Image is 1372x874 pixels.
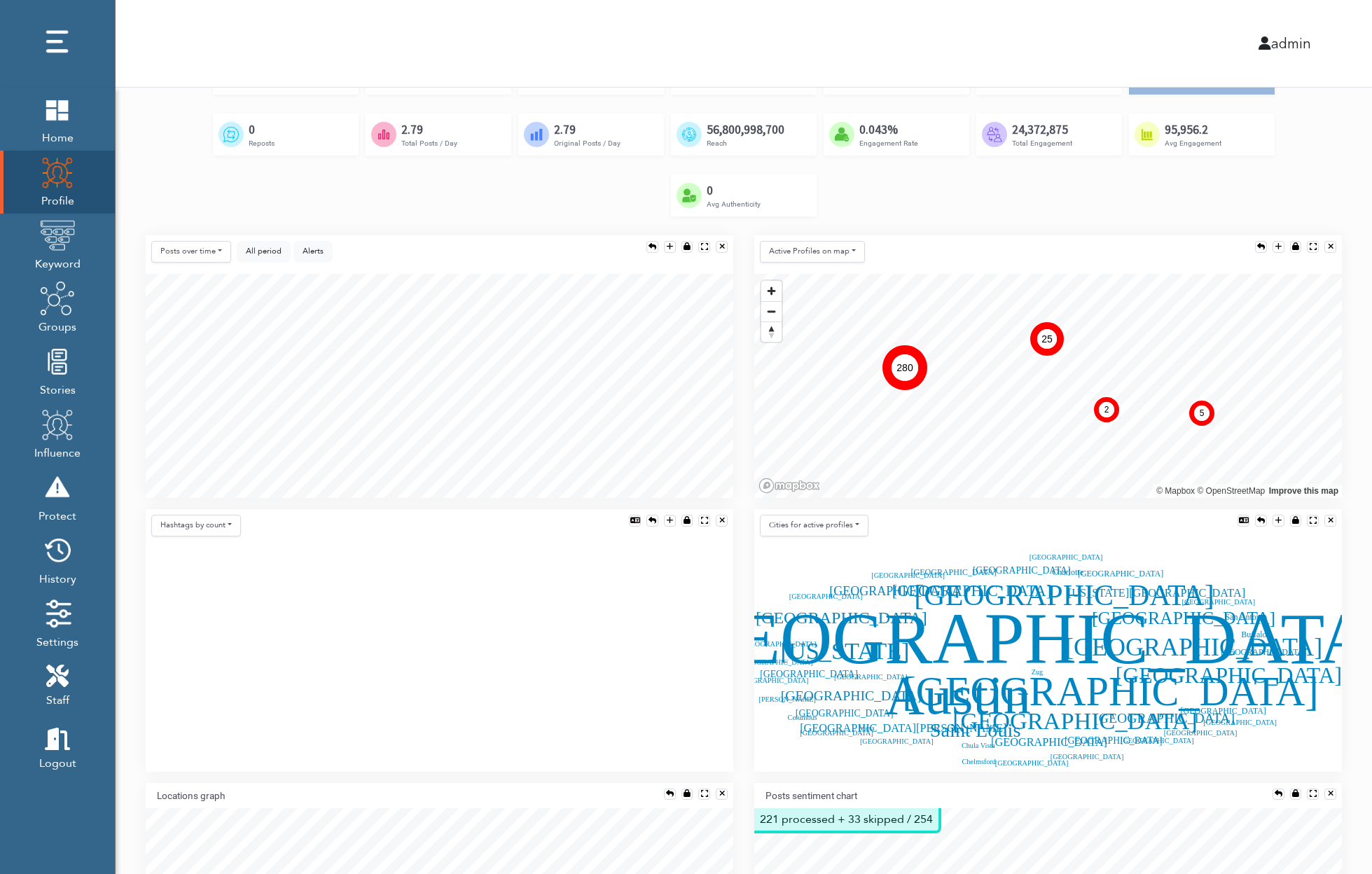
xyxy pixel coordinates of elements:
[36,631,78,651] span: Settings
[40,470,75,505] img: risk.png
[1156,486,1195,496] a: Mapbox
[1273,515,1284,527] div: Clone
[39,505,76,525] span: Protect
[911,567,997,576] text: [GEOGRAPHIC_DATA]
[34,442,81,462] span: Influence
[707,183,761,198] div: 0
[554,137,621,149] div: Original Posts / Day
[1068,586,1245,599] text: [US_STATE][GEOGRAPHIC_DATA]
[1324,789,1336,800] div: Remove
[716,515,728,527] div: Remove
[1165,122,1221,137] div: 95,956.2
[1121,737,1194,744] text: [GEOGRAPHIC_DATA]
[40,25,75,60] img: dots.png
[714,33,1322,54] div: admin
[800,721,1006,735] text: [GEOGRAPHIC_DATA][PERSON_NAME]
[1065,735,1163,746] text: [GEOGRAPHIC_DATA]
[859,137,918,149] div: Engagement Rate
[1241,629,1266,639] text: Buffalo
[664,789,676,800] div: Reset
[760,669,858,679] text: [GEOGRAPHIC_DATA]
[1290,241,1302,253] div: Lock
[39,316,76,335] span: Groups
[962,742,995,749] text: Chula Vista
[40,596,75,631] img: settings.png
[1116,663,1342,687] text: [GEOGRAPHIC_DATA]
[914,579,1214,611] text: [GEOGRAPHIC_DATA]
[157,789,225,803] div: Locations graph
[40,155,75,190] img: profile.png
[1104,405,1109,415] text: 2
[716,241,728,253] div: Remove
[1203,719,1277,726] text: [GEOGRAPHIC_DATA]
[930,719,1021,741] text: Saint Louis
[1051,752,1124,760] text: [GEOGRAPHIC_DATA]
[1012,137,1072,149] div: Total Engagement
[1165,137,1221,149] div: Avg Engagement
[1197,486,1265,496] a: OpenStreetMap
[1324,515,1336,527] div: Remove
[35,253,81,272] span: Keyword
[758,695,816,703] text: [PERSON_NAME]
[707,122,784,137] div: 56,800,998,700
[973,564,1071,575] text: [GEOGRAPHIC_DATA]
[246,246,282,256] span: All period
[796,707,894,718] text: [GEOGRAPHIC_DATA]
[962,757,995,765] text: Chelmsford
[860,737,934,745] text: [GEOGRAPHIC_DATA]
[1290,789,1302,800] div: Lock
[40,379,76,398] span: Stories
[40,190,75,209] span: Profile
[1030,553,1103,561] text: [GEOGRAPHIC_DATA]
[40,407,75,442] img: profile.png
[952,707,1198,734] text: [GEOGRAPHIC_DATA]
[46,689,69,709] span: Staff
[40,281,75,316] img: groups.png
[781,687,922,702] text: [GEOGRAPHIC_DATA]
[1238,515,1249,527] div: Translate
[760,515,868,536] button: Сities for active profiles
[1041,333,1053,345] text: 25
[871,571,945,578] text: [GEOGRAPHIC_DATA]
[1307,241,1319,253] div: Expand
[1200,408,1205,418] text: 5
[629,515,641,527] div: Translate
[788,714,817,721] text: Columbus
[1180,706,1266,716] text: [GEOGRAPHIC_DATA]
[859,122,918,137] div: 0.043%
[293,241,333,263] button: Alerts
[40,218,75,253] img: keyword.png
[765,789,857,803] div: Posts sentiment chart
[237,241,291,263] button: All period
[151,241,231,263] button: Posts over time
[681,789,693,800] div: Lock
[781,637,910,663] text: [US_STATE]
[1094,710,1235,726] text: [GEOGRAPHIC_DATA]
[740,658,813,666] text: [GEOGRAPHIC_DATA]
[401,137,457,149] div: Total Posts / Day
[789,592,863,599] text: [GEOGRAPHIC_DATA]
[681,515,693,527] div: Lock
[151,515,241,536] button: Hashtags by count
[1182,597,1255,605] text: [GEOGRAPHIC_DATA]
[698,789,710,800] div: Expand
[902,669,1318,714] text: [GEOGRAPHIC_DATA]
[664,241,676,253] div: Clone
[859,724,875,732] text: Mesa
[995,759,1069,767] text: [GEOGRAPHIC_DATA]
[40,92,75,127] img: home.png
[754,808,941,833] div: 221 processed + 33 skipped / 254
[760,241,865,263] button: Active Profiles on map
[1273,789,1284,800] div: Reset
[761,301,782,321] button: Zoom out
[40,344,75,379] img: stories.png
[1052,567,1083,576] text: Charlotte
[756,609,927,627] text: [GEOGRAPHIC_DATA]
[1290,515,1302,527] div: Lock
[1032,667,1044,675] text: Zug
[401,122,457,137] div: 2.79
[758,478,820,494] a: Mapbox logo
[1307,789,1319,800] div: Expand
[1012,122,1072,137] div: 24,372,875
[716,789,728,800] div: Remove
